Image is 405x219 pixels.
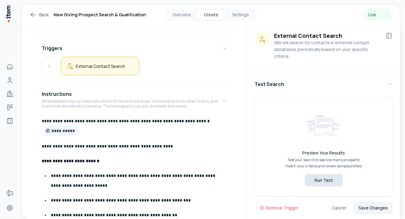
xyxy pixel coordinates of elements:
button: Cancel [327,202,351,214]
button: Save Changes [353,202,393,214]
img: Preview Results [298,108,350,143]
p: Test your search to see how many prospects match your criteria and review sample profiles [280,157,368,169]
a: Settings [4,202,16,214]
button: Run Test [305,174,343,186]
button: Test Search [254,76,393,93]
h5: Preview Your Results [280,150,368,156]
h4: Instructions [42,90,72,98]
a: Home [4,61,16,73]
button: Create [197,10,226,20]
a: Back [29,11,49,18]
a: People [4,74,16,86]
div: Triggers [42,57,227,80]
button: Overview [167,10,197,20]
a: Forms [4,187,16,199]
h3: External Contact Search [274,32,380,39]
a: Agents [4,115,16,127]
button: InstructionsWrite detailed step-by-step instructions for the entire process. Include what to do, ... [42,85,227,116]
p: Write detailed step-by-step instructions for the entire process. Include what to do, when to do i... [42,99,222,109]
a: Companies [4,88,16,100]
button: Settings [226,10,255,20]
img: Item Brain Logo [5,5,11,22]
h4: Test Search [254,80,284,88]
p: Skill will search for contacts in external contact databases periodically based on your specific ... [274,39,380,60]
h5: External Contact Search [76,63,125,69]
button: Triggers [42,40,227,57]
a: Deals [4,101,16,113]
h1: New Giving Prospect Search & Qualification [54,11,146,18]
div: Test Search [254,93,393,201]
h4: Triggers [42,45,62,52]
button: Remove Trigger [254,202,303,214]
